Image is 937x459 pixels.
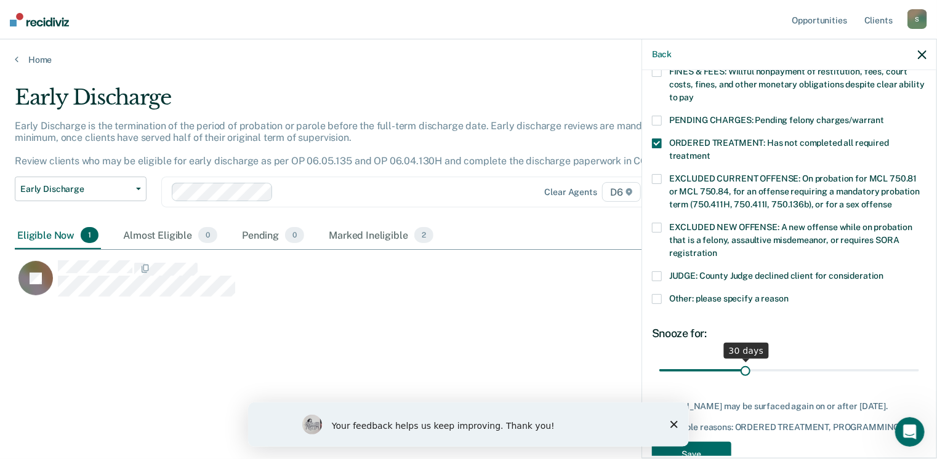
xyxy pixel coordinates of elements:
img: Recidiviz [10,13,69,26]
div: Eligible Now [15,222,101,249]
iframe: Survey by Kim from Recidiviz [248,402,689,447]
iframe: Intercom live chat [895,417,925,447]
div: Early Discharge [15,85,718,120]
span: EXCLUDED NEW OFFENSE: A new offense while on probation that is a felony, assaultive misdemeanor, ... [669,222,912,258]
div: Not eligible reasons: ORDERED TREATMENT, PROGRAMMING [652,422,927,433]
span: EXCLUDED CURRENT OFFENSE: On probation for MCL 750.81 or MCL 750.84, for an offense requiring a m... [669,174,920,209]
span: 1 [81,227,99,243]
p: Early Discharge is the termination of the period of probation or parole before the full-term disc... [15,120,677,167]
div: [PERSON_NAME] may be surfaced again on or after [DATE]. [652,401,927,412]
span: 0 [198,227,217,243]
span: Early Discharge [20,184,131,194]
span: 0 [285,227,304,243]
span: D6 [602,182,641,202]
div: Clear agents [545,187,597,198]
a: Home [15,54,922,65]
button: Back [652,49,672,60]
span: PENDING CHARGES: Pending felony charges/warrant [669,115,884,125]
span: 2 [414,227,433,243]
span: Other: please specify a reason [669,293,789,303]
div: S [907,9,927,29]
div: Marked Ineligible [326,222,436,249]
div: Almost Eligible [121,222,220,249]
span: FINES & FEES: Willful nonpayment of restitution, fees, court costs, fines, and other monetary obl... [669,66,925,102]
span: ORDERED TREATMENT: Has not completed all required treatment [669,138,889,161]
span: JUDGE: County Judge declined client for consideration [669,271,884,281]
div: CaseloadOpportunityCell-0978200 [15,260,809,309]
div: Pending [239,222,307,249]
div: Snooze for: [652,327,927,340]
div: 30 days [724,343,769,359]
